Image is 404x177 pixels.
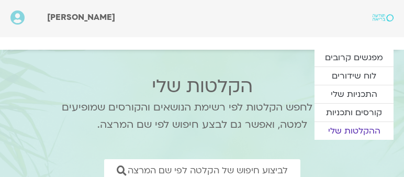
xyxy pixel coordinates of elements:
[315,49,394,67] a: מפגשים קרובים
[315,104,394,121] a: קורסים ותכניות
[48,76,356,97] h2: הקלטות שלי
[315,85,394,103] a: התכניות שלי
[315,122,394,140] a: ההקלטות שלי
[48,99,356,134] p: אפשר לחפש הקלטות לפי רשימת הנושאים והקורסים שמופיעים למטה, ואפשר גם לבצע חיפוש לפי שם המרצה.
[47,12,115,23] span: [PERSON_NAME]
[315,67,394,85] a: לוח שידורים
[128,165,288,175] span: לביצוע חיפוש של הקלטה לפי שם המרצה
